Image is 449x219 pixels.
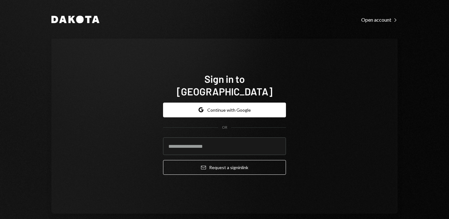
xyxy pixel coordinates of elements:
button: Continue with Google [163,103,286,117]
h1: Sign in to [GEOGRAPHIC_DATA] [163,72,286,98]
button: Request a signinlink [163,160,286,175]
div: OR [222,125,227,130]
div: Open account [361,17,398,23]
a: Open account [361,16,398,23]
